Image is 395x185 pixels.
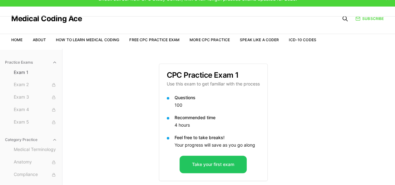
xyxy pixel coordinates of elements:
[167,81,260,87] p: Use this exam to get familiar with the process
[175,95,260,101] p: Questions
[14,94,57,101] span: Exam 3
[14,171,57,178] span: Compliance
[129,37,180,42] a: Free CPC Practice Exam
[11,145,60,155] button: Medical Terminology
[32,37,46,42] a: About
[14,159,57,166] span: Anatomy
[175,134,260,141] p: Feel free to take breaks!
[14,146,57,153] span: Medical Terminology
[11,92,60,102] button: Exam 3
[11,117,60,127] button: Exam 5
[167,71,260,79] h3: CPC Practice Exam 1
[11,170,60,180] button: Compliance
[240,37,279,42] a: Speak Like a Coder
[11,37,22,42] a: Home
[14,106,57,113] span: Exam 4
[355,16,384,22] a: Subscribe
[11,105,60,115] button: Exam 4
[175,114,260,121] p: Recommended time
[175,102,260,108] p: 100
[14,119,57,126] span: Exam 5
[289,37,316,42] a: ICD-10 Codes
[14,69,57,75] span: Exam 1
[2,135,60,145] button: Category Practice
[11,67,60,77] button: Exam 1
[175,122,260,128] p: 4 hours
[180,156,247,173] button: Take your first exam
[2,57,60,67] button: Practice Exams
[190,37,230,42] a: More CPC Practice
[11,80,60,90] button: Exam 2
[14,81,57,88] span: Exam 2
[11,15,82,22] a: Medical Coding Ace
[56,37,119,42] a: How to Learn Medical Coding
[11,157,60,167] button: Anatomy
[175,142,260,148] p: Your progress will save as you go along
